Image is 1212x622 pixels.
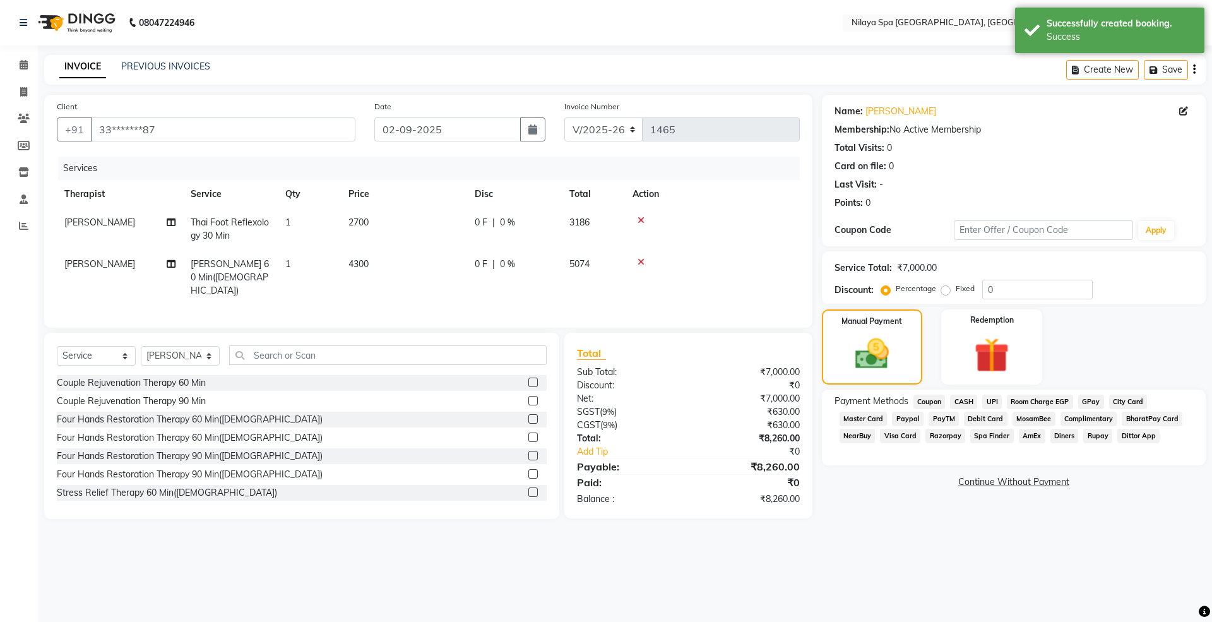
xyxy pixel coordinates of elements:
[475,258,487,271] span: 0 F
[64,217,135,228] span: [PERSON_NAME]
[577,419,600,431] span: CGST
[1083,429,1112,443] span: Rupay
[889,160,894,173] div: 0
[121,61,210,72] a: PREVIOUS INVOICES
[688,493,809,506] div: ₹8,260.00
[956,283,975,294] label: Fixed
[32,5,119,40] img: logo
[475,216,487,229] span: 0 F
[567,405,688,419] div: ( )
[954,220,1133,240] input: Enter Offer / Coupon Code
[1019,429,1045,443] span: AmEx
[1138,221,1174,240] button: Apply
[688,475,809,490] div: ₹0
[925,429,965,443] span: Razorpay
[835,123,1193,136] div: No Active Membership
[835,261,892,275] div: Service Total:
[341,180,467,208] th: Price
[688,366,809,379] div: ₹7,000.00
[1047,30,1195,44] div: Success
[929,412,959,426] span: PayTM
[191,217,269,241] span: Thai Foot Reflexology 30 Min
[835,178,877,191] div: Last Visit:
[569,217,590,228] span: 3186
[567,419,688,432] div: ( )
[57,101,77,112] label: Client
[191,258,269,296] span: [PERSON_NAME] 60 Min([DEMOGRAPHIC_DATA])
[567,459,688,474] div: Payable:
[841,316,902,327] label: Manual Payment
[970,314,1014,326] label: Redemption
[602,407,614,417] span: 9%
[64,258,135,270] span: [PERSON_NAME]
[865,196,870,210] div: 0
[913,395,946,409] span: Coupon
[887,141,892,155] div: 0
[835,123,889,136] div: Membership:
[880,429,920,443] span: Visa Card
[1078,395,1104,409] span: GPay
[963,333,1020,377] img: _gift.svg
[285,217,290,228] span: 1
[567,392,688,405] div: Net:
[58,157,809,180] div: Services
[688,432,809,445] div: ₹8,260.00
[845,335,900,373] img: _cash.svg
[567,445,708,458] a: Add Tip
[57,486,277,499] div: Stress Relief Therapy 60 Min([DEMOGRAPHIC_DATA])
[577,347,606,360] span: Total
[492,216,495,229] span: |
[57,117,92,141] button: +91
[564,101,619,112] label: Invoice Number
[500,258,515,271] span: 0 %
[57,468,323,481] div: Four Hands Restoration Therapy 90 Min([DEMOGRAPHIC_DATA])
[348,217,369,228] span: 2700
[567,475,688,490] div: Paid:
[91,117,355,141] input: Search by Name/Mobile/Email/Code
[57,180,183,208] th: Therapist
[865,105,936,118] a: [PERSON_NAME]
[229,345,547,365] input: Search or Scan
[970,429,1014,443] span: Spa Finder
[183,180,278,208] th: Service
[688,392,809,405] div: ₹7,000.00
[567,366,688,379] div: Sub Total:
[278,180,341,208] th: Qty
[1047,17,1195,30] div: Successfully created booking.
[835,196,863,210] div: Points:
[1144,60,1188,80] button: Save
[625,180,800,208] th: Action
[57,431,323,445] div: Four Hands Restoration Therapy 60 Min([DEMOGRAPHIC_DATA])
[1066,60,1139,80] button: Create New
[57,413,323,426] div: Four Hands Restoration Therapy 60 Min([DEMOGRAPHIC_DATA])
[567,432,688,445] div: Total:
[835,141,884,155] div: Total Visits:
[577,406,600,417] span: SGST
[688,405,809,419] div: ₹630.00
[569,258,590,270] span: 5074
[467,180,562,208] th: Disc
[500,216,515,229] span: 0 %
[835,105,863,118] div: Name:
[835,224,954,237] div: Coupon Code
[840,429,876,443] span: NearBuy
[835,395,908,408] span: Payment Methods
[1122,412,1182,426] span: BharatPay Card
[1007,395,1073,409] span: Room Charge EGP
[840,412,888,426] span: Master Card
[835,160,886,173] div: Card on file:
[896,283,936,294] label: Percentage
[688,419,809,432] div: ₹630.00
[964,412,1007,426] span: Debit Card
[708,445,809,458] div: ₹0
[1013,412,1055,426] span: MosamBee
[835,284,874,297] div: Discount:
[603,420,615,430] span: 9%
[57,395,206,408] div: Couple Rejuvenation Therapy 90 Min
[285,258,290,270] span: 1
[57,376,206,390] div: Couple Rejuvenation Therapy 60 Min
[567,379,688,392] div: Discount:
[562,180,625,208] th: Total
[374,101,391,112] label: Date
[1109,395,1148,409] span: City Card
